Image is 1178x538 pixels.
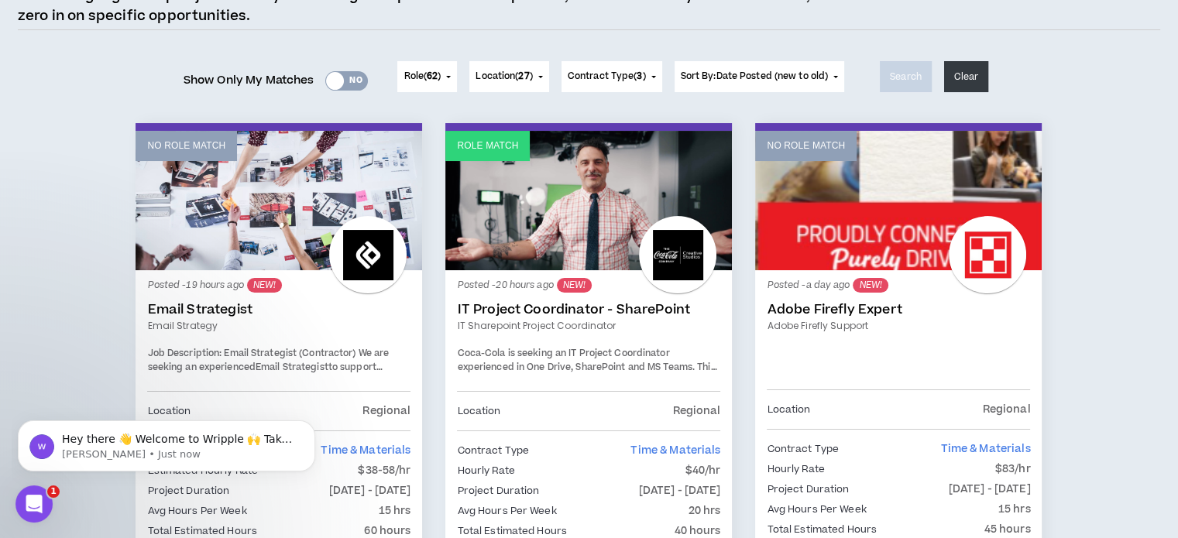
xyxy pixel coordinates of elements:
p: $40/hr [685,462,721,479]
p: No Role Match [767,139,845,153]
p: 15 hrs [379,502,411,519]
a: Email Strategist [147,302,410,317]
p: Hourly Rate [457,462,514,479]
p: Project Duration [457,482,539,499]
p: Role Match [457,139,518,153]
p: 45 hours [984,521,1030,538]
strong: Email Strategist [256,361,328,374]
a: IT Project Coordinator - SharePoint [457,302,720,317]
p: Avg Hours Per Week [147,502,246,519]
p: $38-58/hr [358,462,410,479]
span: 27 [518,70,529,83]
p: Posted - 19 hours ago [147,278,410,293]
p: Location [457,403,500,420]
p: Project Duration [767,481,849,498]
p: Location [767,401,810,418]
p: Posted - 20 hours ago [457,278,720,293]
sup: NEW! [247,278,282,293]
button: Contract Type(3) [562,61,662,92]
span: Contract Type ( ) [568,70,646,84]
span: We are seeking an experienced [147,347,389,374]
strong: Job Description: Email Strategist (Contractor) [147,347,355,360]
p: Avg Hours Per Week [767,501,866,518]
span: Coca-Cola is seeking an IT Project Coordinator experienced in One Drive, SharePoint and MS Teams.... [457,347,716,414]
span: Time & Materials [940,441,1030,457]
span: 1 [47,485,60,498]
p: Hourly Rate [767,461,824,478]
a: Adobe Firefly Expert [767,302,1030,317]
span: Location ( ) [476,70,532,84]
p: Avg Hours Per Week [457,502,556,519]
iframe: Intercom notifications message [12,388,321,496]
iframe: Intercom live chat [15,485,53,523]
p: Regional [982,401,1030,418]
p: Contract Type [767,440,839,457]
p: [DATE] - [DATE] [949,481,1031,498]
span: 62 [427,70,438,83]
sup: NEW! [853,278,888,293]
button: Role(62) [397,61,457,92]
a: No Role Match [755,131,1042,270]
p: [DATE] - [DATE] [329,482,411,499]
p: Regional [362,403,410,420]
span: Show Only My Matches [184,69,314,92]
button: Clear [944,61,989,92]
button: Sort By:Date Posted (new to old) [675,61,845,92]
span: Time & Materials [630,443,720,458]
button: Search [880,61,932,92]
a: Adobe Firefly Support [767,319,1030,333]
a: Role Match [445,131,732,270]
p: 20 hrs [689,502,721,519]
p: Posted - a day ago [767,278,1030,293]
button: Location(27) [469,61,548,92]
p: Regional [672,403,720,420]
p: Contract Type [457,442,529,459]
sup: NEW! [557,278,592,293]
p: [DATE] - [DATE] [639,482,721,499]
a: Email Strategy [147,319,410,333]
p: $83/hr [995,461,1031,478]
p: No Role Match [147,139,225,153]
a: No Role Match [136,131,422,270]
p: Total Estimated Hours [767,521,877,538]
a: IT Sharepoint Project Coordinator [457,319,720,333]
p: 15 hrs [998,501,1031,518]
span: Time & Materials [321,443,410,458]
span: 3 [637,70,642,83]
span: Role ( ) [404,70,441,84]
span: Sort By: Date Posted (new to old) [681,70,829,83]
